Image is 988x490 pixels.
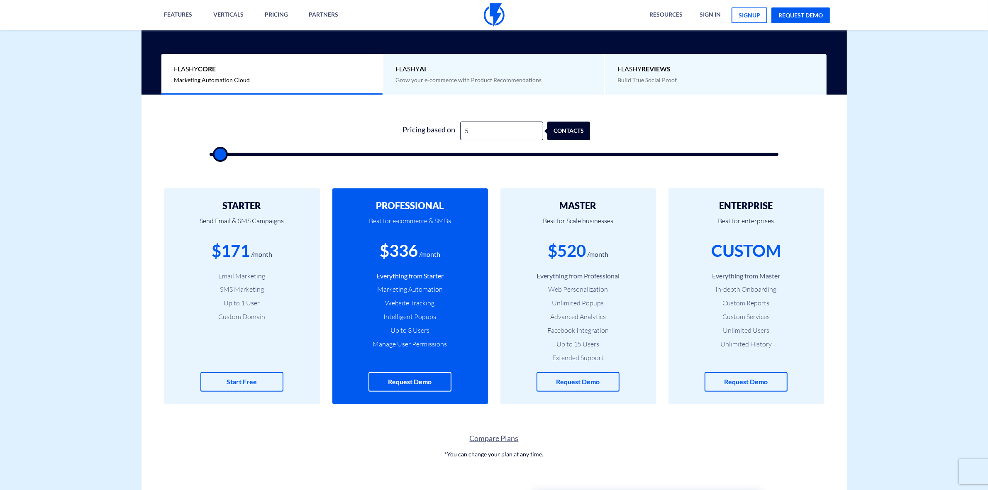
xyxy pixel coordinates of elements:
[681,201,812,211] h2: ENTERPRISE
[177,211,307,239] p: Send Email & SMS Campaigns
[548,239,586,263] div: $520
[345,271,476,281] li: Everything from Starter
[681,211,812,239] p: Best for enterprises
[513,285,644,294] li: Web Personalization
[174,76,250,83] span: Marketing Automation Cloud
[368,372,451,392] a: Request Demo
[513,353,644,363] li: Extended Support
[420,65,427,73] b: AI
[642,65,671,73] b: REVIEWS
[212,239,250,263] div: $171
[177,285,307,294] li: SMS Marketing
[177,201,307,211] h2: STARTER
[345,298,476,308] li: Website Tracking
[345,201,476,211] h2: PROFESSIONAL
[177,271,307,281] li: Email Marketing
[396,76,542,83] span: Grow your e-commerce with Product Recommendations
[513,339,644,349] li: Up to 15 Users
[732,7,767,23] a: signup
[513,271,644,281] li: Everything from Professional
[345,312,476,322] li: Intelligent Popups
[177,312,307,322] li: Custom Domain
[345,285,476,294] li: Marketing Automation
[345,326,476,335] li: Up to 3 Users
[174,64,370,74] span: Flashy
[398,122,460,140] div: Pricing based on
[200,372,283,392] a: Start Free
[380,239,418,263] div: $336
[681,326,812,335] li: Unlimited Users
[177,298,307,308] li: Up to 1 User
[681,271,812,281] li: Everything from Master
[396,64,592,74] span: Flashy
[771,7,830,23] a: request demo
[419,250,440,259] div: /month
[681,339,812,349] li: Unlimited History
[617,64,814,74] span: Flashy
[345,211,476,239] p: Best for e-commerce & SMBs
[345,339,476,349] li: Manage User Permissions
[141,433,847,444] a: Compare Plans
[513,201,644,211] h2: MASTER
[251,250,272,259] div: /month
[141,450,847,458] p: *You can change your plan at any time.
[551,122,594,140] div: contacts
[681,312,812,322] li: Custom Services
[513,298,644,308] li: Unlimited Popups
[198,65,216,73] b: Core
[537,372,620,392] a: Request Demo
[587,250,608,259] div: /month
[681,285,812,294] li: In-depth Onboarding
[513,211,644,239] p: Best for Scale businesses
[711,239,781,263] div: CUSTOM
[681,298,812,308] li: Custom Reports
[705,372,788,392] a: Request Demo
[513,312,644,322] li: Advanced Analytics
[617,76,677,83] span: Build True Social Proof
[513,326,644,335] li: Facebook Integration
